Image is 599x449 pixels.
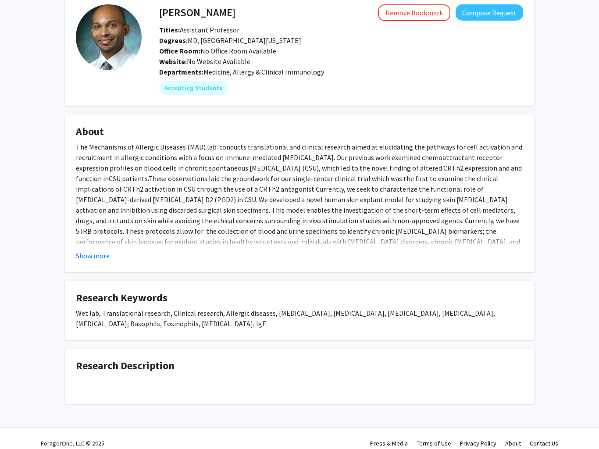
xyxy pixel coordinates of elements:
[159,36,188,45] b: Degrees:
[159,47,276,56] span: No Office Room Available
[159,26,239,35] span: Assistant Professor
[370,440,408,448] a: Press & Media
[159,47,200,56] b: Office Room:
[76,143,522,183] span: The Mechanisms of Allergic Diseases (MAD) lab conducts translational and clinical research aimed ...
[378,5,450,21] button: Remove Bookmark
[76,175,498,194] span: These observations laid the groundwork for our single-center clinical trial which was the first t...
[76,360,523,373] h4: Research Description
[76,292,523,305] h4: Research Keywords
[76,196,508,215] span: We developed a novel human skin explant model for studying skin [MEDICAL_DATA] activation and inh...
[460,440,496,448] a: Privacy Policy
[159,36,301,45] span: MD, [GEOGRAPHIC_DATA][US_STATE]
[109,175,148,183] span: CSU patients.
[505,440,521,448] a: About
[456,5,523,21] button: Compose Request to Eric Oliver
[76,126,523,139] h4: About
[159,57,250,66] span: No Website Available
[76,206,515,225] span: This model enables the investigation of the short-term effects of cell mediators, drugs, and irri...
[76,308,523,329] div: Wet lab, Translational research, Clinical research, Allergic diseases, [MEDICAL_DATA], [MEDICAL_D...
[159,5,235,21] h4: [PERSON_NAME]
[159,68,203,77] b: Departments:
[159,57,187,66] b: Website:
[530,440,558,448] a: Contact Us
[76,185,484,204] span: Currently, we seek to characterize the functional role of [MEDICAL_DATA]-derived [MEDICAL_DATA] D...
[7,410,37,442] iframe: Chat
[417,440,451,448] a: Terms of Use
[76,5,142,71] img: Profile Picture
[203,68,324,77] span: Medicine, Allergy & Clinical Immunology
[76,251,110,261] button: Show more
[159,81,228,95] mat-chip: Accepting Students
[159,26,180,35] b: Titles:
